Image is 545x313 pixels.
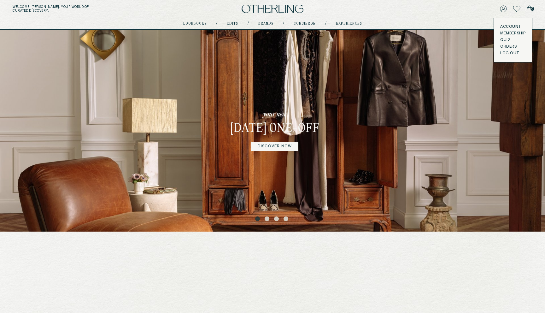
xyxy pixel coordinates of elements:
button: 2 [265,216,271,223]
a: Account [500,24,526,29]
a: concierge [294,22,316,25]
span: 0 [530,7,534,11]
div: / [325,21,326,26]
button: LOG OUT [500,51,519,56]
a: Edits [227,22,238,25]
p: your new [263,110,286,119]
a: Membership [500,31,526,36]
div: / [283,21,284,26]
a: Orders [500,44,526,49]
h5: Welcome, [PERSON_NAME] . Your world of curated discovery. [13,5,168,13]
img: logo [242,5,303,13]
a: lookbooks [183,22,207,25]
h3: [DATE] One-off [230,121,319,137]
a: Brands [258,22,273,25]
button: 3 [274,216,280,223]
button: 4 [284,216,290,223]
div: / [216,21,217,26]
div: / [248,21,249,26]
a: Quiz [500,38,526,43]
a: experiences [336,22,362,25]
a: DISCOVER NOW [251,142,298,151]
a: 0 [527,4,532,13]
button: 1 [255,216,261,223]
